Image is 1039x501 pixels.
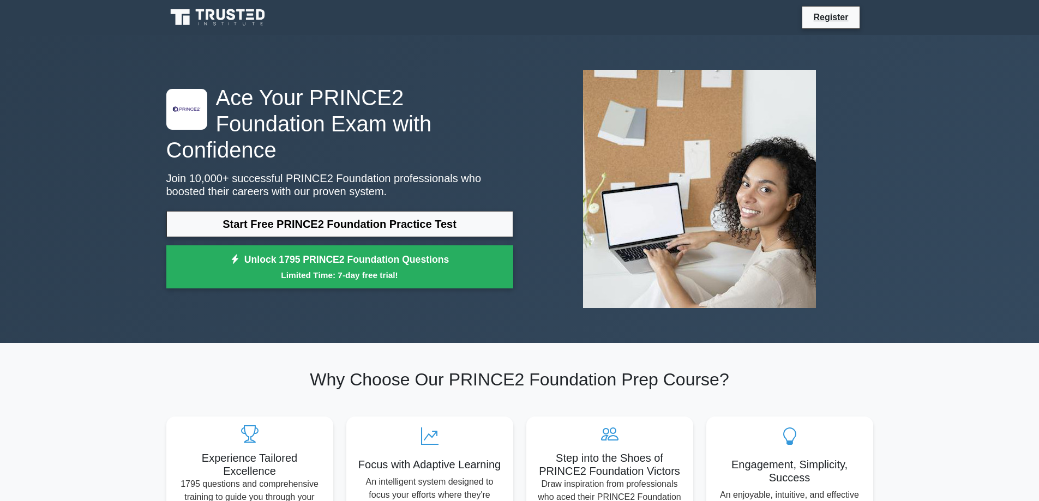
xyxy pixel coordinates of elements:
h2: Why Choose Our PRINCE2 Foundation Prep Course? [166,369,873,390]
h5: Focus with Adaptive Learning [355,458,505,471]
h5: Step into the Shoes of PRINCE2 Foundation Victors [535,451,684,478]
p: Join 10,000+ successful PRINCE2 Foundation professionals who boosted their careers with our prove... [166,172,513,198]
h1: Ace Your PRINCE2 Foundation Exam with Confidence [166,84,513,163]
a: Unlock 1795 PRINCE2 Foundation QuestionsLimited Time: 7-day free trial! [166,245,513,289]
h5: Experience Tailored Excellence [175,451,325,478]
small: Limited Time: 7-day free trial! [180,269,500,281]
a: Register [807,10,855,24]
a: Start Free PRINCE2 Foundation Practice Test [166,211,513,237]
h5: Engagement, Simplicity, Success [715,458,864,484]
